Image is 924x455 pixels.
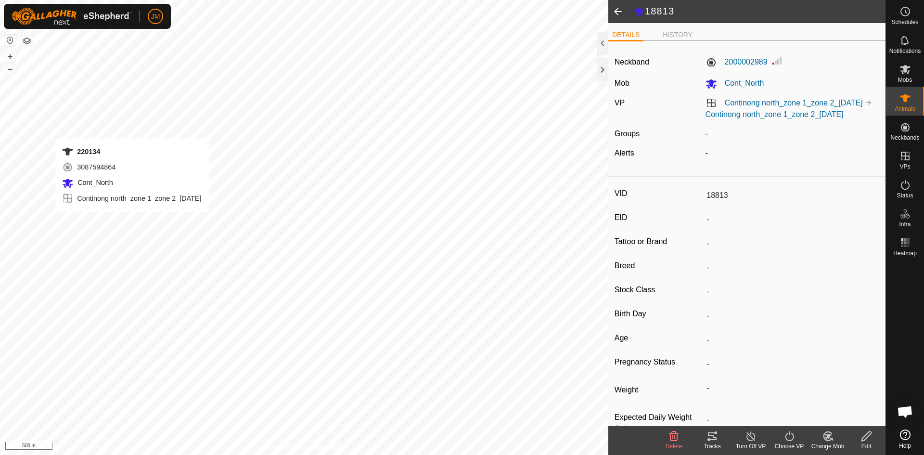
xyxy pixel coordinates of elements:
[899,164,910,169] span: VPs
[899,221,911,227] span: Infra
[889,48,921,54] span: Notifications
[706,56,768,68] label: 2000002989
[891,397,920,426] div: Open chat
[151,12,160,22] span: JM
[717,79,764,87] span: Cont_North
[75,179,113,186] span: Cont_North
[886,426,924,453] a: Help
[897,193,913,198] span: Status
[615,211,703,224] label: EID
[702,128,884,140] div: -
[314,442,342,451] a: Contact Us
[771,55,783,66] img: Signal strength
[898,77,912,83] span: Mobs
[4,35,16,46] button: Reset Map
[615,79,629,87] label: Mob
[62,193,201,204] div: Continong north_zone 1_zone 2_[DATE]
[693,442,731,451] div: Tracks
[21,35,33,47] button: Map Layers
[865,99,873,106] img: to
[847,442,885,451] div: Edit
[615,356,703,368] label: Pregnancy Status
[731,442,770,451] div: Turn Off VP
[62,146,201,157] div: 220134
[666,443,682,450] span: Delete
[12,8,132,25] img: Gallagher Logo
[62,161,201,173] div: 3087594864
[702,147,884,159] div: -
[633,5,885,18] h2: 18813
[615,380,703,400] label: Weight
[890,135,919,141] span: Neckbands
[615,235,703,248] label: Tattoo or Brand
[899,443,911,449] span: Help
[706,110,844,118] a: Continong north_zone 1_zone 2_[DATE]
[893,250,917,256] span: Heatmap
[615,308,703,320] label: Birth Day
[615,260,703,272] label: Breed
[615,130,640,138] label: Groups
[608,30,643,41] li: DETAILS
[615,332,703,344] label: Age
[615,56,649,68] label: Neckband
[895,106,915,112] span: Animals
[615,412,703,435] label: Expected Daily Weight Gain
[615,187,703,200] label: VID
[891,19,918,25] span: Schedules
[4,63,16,75] button: –
[615,284,703,296] label: Stock Class
[4,51,16,62] button: +
[770,442,808,451] div: Choose VP
[659,30,696,40] li: HISTORY
[266,442,302,451] a: Privacy Policy
[808,442,847,451] div: Change Mob
[615,149,634,157] label: Alerts
[725,99,863,107] a: Continong north_zone 1_zone 2_[DATE]
[615,99,625,107] label: VP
